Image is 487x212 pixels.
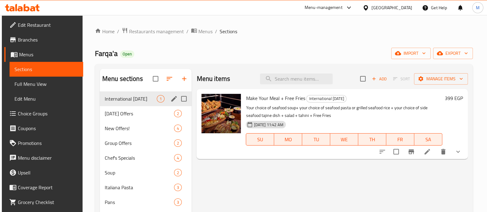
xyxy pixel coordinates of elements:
a: Full Menu View [10,77,83,91]
span: Group Offers [105,139,174,147]
button: show more [451,144,465,159]
span: 2 [174,170,181,176]
span: Edit Menu [14,95,78,102]
span: Sections [220,28,237,35]
span: Make Your Meal + Free Fries [246,94,305,103]
button: SU [246,133,274,146]
a: Menus [4,47,83,62]
button: Add [369,74,389,84]
span: 4 [174,126,181,131]
span: TH [361,135,384,144]
button: export [433,48,473,59]
a: Grocery Checklist [4,195,83,210]
button: MO [274,133,302,146]
button: TU [302,133,330,146]
div: Group Offers2 [100,136,192,150]
span: Branches [18,36,78,43]
a: Choice Groups [4,106,83,121]
span: TU [305,135,328,144]
span: Choice Groups [18,110,78,117]
div: Ramadan Offers [105,110,174,117]
button: delete [436,144,451,159]
span: Restaurants management [129,28,184,35]
h2: Menu items [197,74,230,83]
h6: 399 EGP [445,94,463,102]
span: Menus [198,28,213,35]
span: Menu disclaimer [18,154,78,162]
span: [DATE] Offers [105,110,174,117]
span: export [438,50,468,57]
span: Select section [356,72,369,85]
span: WE [333,135,356,144]
button: Manage items [414,73,468,85]
span: Chef's Specials [105,154,174,162]
button: TH [358,133,386,146]
span: SU [249,135,272,144]
a: Edit Restaurant [4,18,83,32]
button: SA [414,133,442,146]
span: International [DATE] [306,95,346,102]
span: Manage items [419,75,463,83]
div: International Potato Day [105,95,157,102]
div: Pans3 [100,195,192,210]
a: Home [95,28,115,35]
span: Edit Restaurant [18,21,78,29]
span: 3 [174,185,181,190]
span: FR [389,135,412,144]
a: Edit menu item [424,148,431,155]
div: International Potato Day [306,95,347,102]
li: / [117,28,119,35]
li: / [186,28,189,35]
div: [DATE] Offers2 [100,106,192,121]
div: items [174,125,182,132]
div: items [174,139,182,147]
span: 2 [174,140,181,146]
div: [GEOGRAPHIC_DATA] [371,4,412,11]
li: / [215,28,217,35]
span: Select section first [389,74,414,84]
button: import [391,48,431,59]
svg: Show Choices [454,148,462,155]
button: Branch-specific-item [404,144,419,159]
span: Add item [369,74,389,84]
input: search [260,74,333,84]
span: Menus [19,51,78,58]
span: [DATE] 11:42 AM [251,122,286,128]
div: International [DATE]1edit [100,91,192,106]
div: items [174,154,182,162]
span: 3 [174,199,181,205]
a: Upsell [4,165,83,180]
span: New Offers! [105,125,174,132]
a: Menu disclaimer [4,150,83,165]
span: Full Menu View [14,80,78,88]
div: Italiana Pasta3 [100,180,192,195]
span: Open [120,51,134,57]
span: Upsell [18,169,78,176]
span: 4 [174,155,181,161]
a: Branches [4,32,83,47]
span: 2 [174,111,181,117]
div: Menu-management [305,4,343,11]
span: Add [371,75,388,82]
button: edit [169,94,179,103]
span: MO [277,135,300,144]
button: FR [386,133,414,146]
span: M [476,4,480,11]
button: Add section [177,71,192,86]
span: Coverage Report [18,184,78,191]
div: Soup2 [100,165,192,180]
span: Soup [105,169,174,176]
span: Promotions [18,139,78,147]
div: New Offers!4 [100,121,192,136]
p: Your choice of seafood soup+ your choice of seafood pasta or grilled seafood rice + your choice o... [246,104,442,119]
span: International [DATE] [105,95,157,102]
span: import [396,50,426,57]
button: WE [330,133,358,146]
span: Italiana Pasta [105,184,174,191]
div: Chef's Specials4 [100,150,192,165]
div: items [174,184,182,191]
img: Make Your Meal + Free Fries [201,94,241,133]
